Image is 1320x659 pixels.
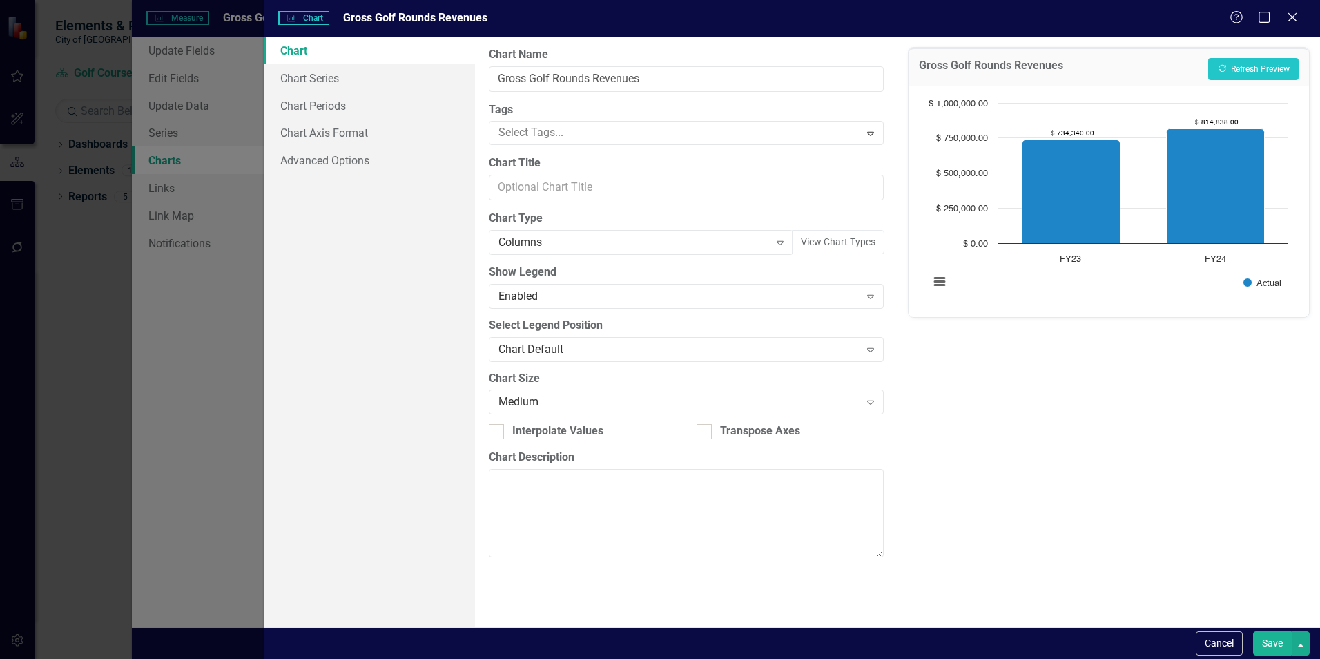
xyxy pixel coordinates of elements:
[1243,278,1281,288] button: Show Actual
[963,240,988,249] text: $ 0.00
[489,371,884,387] label: Chart Size
[264,37,475,64] a: Chart
[489,47,884,63] label: Chart Name
[936,134,988,143] text: $ 750,000.00
[498,288,859,304] div: Enabled
[264,64,475,92] a: Chart Series
[498,341,859,357] div: Chart Default
[498,235,768,251] div: Columns
[1051,130,1094,137] text: $ 734,340.00
[930,272,949,292] button: View chart menu, Chart
[792,230,884,254] button: View Chart Types
[264,119,475,146] a: Chart Axis Format
[512,423,603,439] div: Interpolate Values
[1208,58,1299,80] button: Refresh Preview
[922,96,1295,303] div: Chart. Highcharts interactive chart.
[936,169,988,178] text: $ 500,000.00
[1253,631,1292,656] button: Save
[264,92,475,120] a: Chart Periods
[919,59,1063,76] h3: Gross Golf Rounds Revenues
[489,318,884,334] label: Select Legend Position
[1205,255,1226,264] text: FY24
[489,175,884,200] input: Optional Chart Title
[720,423,800,439] div: Transpose Axes
[343,11,487,24] span: Gross Golf Rounds Revenues
[936,204,988,213] text: $ 250,000.00
[1060,255,1081,264] text: FY23
[498,394,859,410] div: Medium
[278,11,329,25] span: Chart
[1195,119,1239,126] text: $ 814,838.00
[1022,140,1120,243] path: FY23, 734,340. Actual.
[264,146,475,174] a: Advanced Options
[1167,128,1265,243] path: FY24, 814,838. Actual.
[929,99,988,108] text: $ 1,000,000.00
[1196,631,1243,656] button: Cancel
[489,450,884,466] label: Chart Description
[489,155,884,171] label: Chart Title
[489,265,884,280] label: Show Legend
[922,96,1294,303] svg: Interactive chart
[489,211,884,227] label: Chart Type
[489,102,884,118] label: Tags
